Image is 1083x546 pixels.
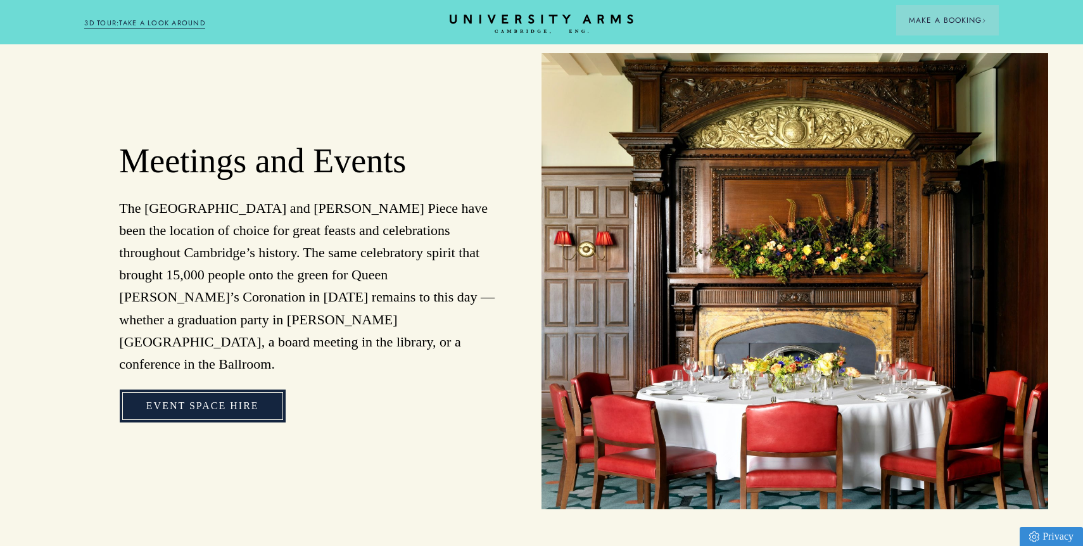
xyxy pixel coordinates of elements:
h2: Meetings and Events [119,141,498,182]
a: Privacy [1020,527,1083,546]
span: Make a Booking [909,15,986,26]
a: Home [450,15,633,34]
img: Privacy [1029,531,1039,542]
button: Make a BookingArrow icon [896,5,999,35]
a: Event Space Hire [120,390,286,422]
img: image-8d96d14e1ea96688ba1b0f3f76dfdce134557ccd-6272x6272-jpg [541,53,1048,509]
p: The [GEOGRAPHIC_DATA] and [PERSON_NAME] Piece have been the location of choice for great feasts a... [119,197,498,376]
a: 3D TOUR:TAKE A LOOK AROUND [84,18,205,29]
img: Arrow icon [982,18,986,23]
